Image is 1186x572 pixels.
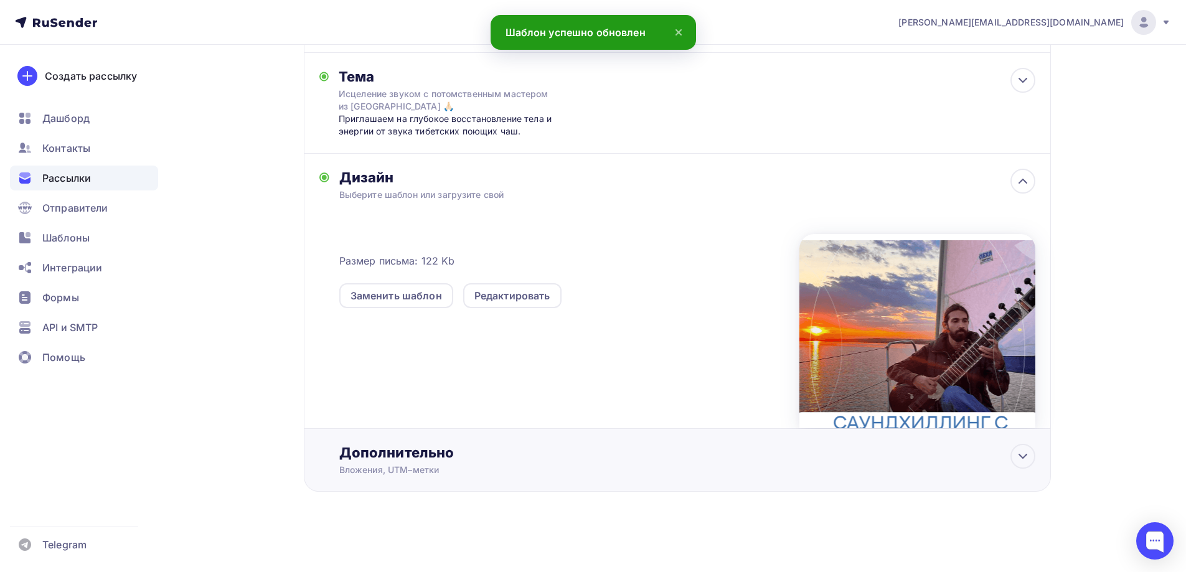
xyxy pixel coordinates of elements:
[42,350,85,365] span: Помощь
[339,169,1035,186] div: Дизайн
[474,288,550,303] div: Редактировать
[42,230,90,245] span: Шаблоны
[339,444,1035,461] div: Дополнительно
[351,288,442,303] div: Заменить шаблон
[339,113,585,138] div: Приглашаем на глубокое восстановление тела и энергии от звука тибетских поющих чаш.
[42,537,87,552] span: Telegram
[10,285,158,310] a: Формы
[10,195,158,220] a: Отправители
[339,88,560,113] div: Исцеление звуком с потомственным мастером из [GEOGRAPHIC_DATA] 🙏🏻
[10,136,158,161] a: Контакты
[42,260,102,275] span: Интеграции
[339,189,966,201] div: Выберите шаблон или загрузите свой
[42,141,90,156] span: Контакты
[42,290,79,305] span: Формы
[42,111,90,126] span: Дашборд
[339,68,585,85] div: Тема
[45,68,137,83] div: Создать рассылку
[42,200,108,215] span: Отправители
[10,166,158,190] a: Рассылки
[42,171,91,185] span: Рассылки
[898,10,1171,35] a: [PERSON_NAME][EMAIL_ADDRESS][DOMAIN_NAME]
[10,225,158,250] a: Шаблоны
[42,320,98,335] span: API и SMTP
[898,16,1124,29] span: [PERSON_NAME][EMAIL_ADDRESS][DOMAIN_NAME]
[10,106,158,131] a: Дашборд
[339,464,966,476] div: Вложения, UTM–метки
[339,253,455,268] span: Размер письма: 122 Kb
